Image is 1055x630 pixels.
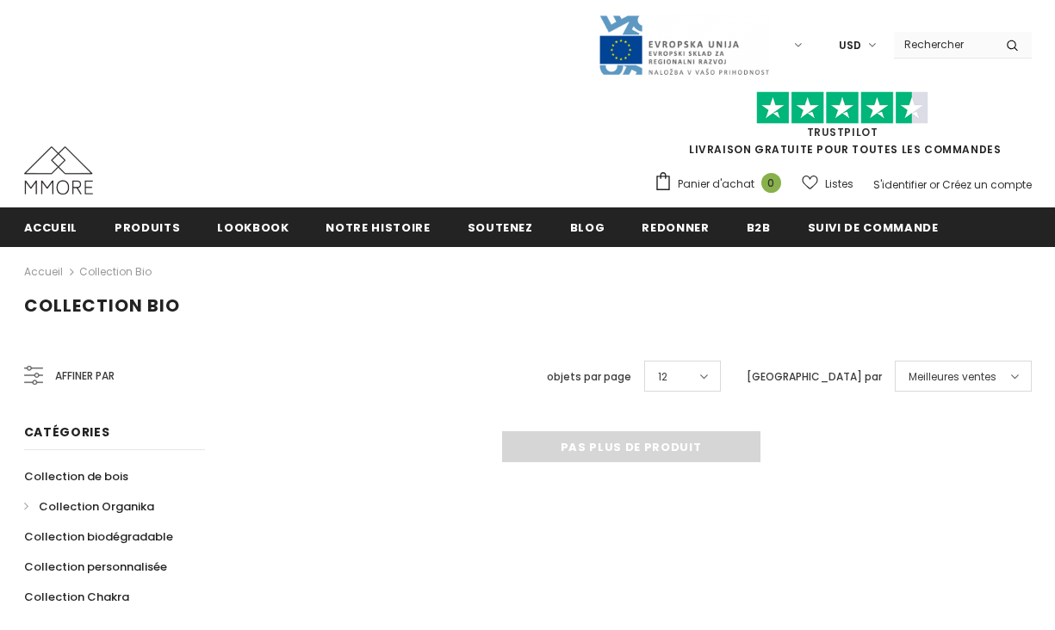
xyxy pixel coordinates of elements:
span: Accueil [24,219,78,236]
span: Blog [570,219,605,236]
span: Redonner [642,219,709,236]
label: [GEOGRAPHIC_DATA] par [747,368,882,386]
a: Accueil [24,262,63,282]
span: Affiner par [55,367,115,386]
span: Collection de bois [24,468,128,485]
a: Collection Bio [79,264,152,279]
span: B2B [747,219,771,236]
span: or [929,177,940,192]
span: Collection Organika [39,498,154,515]
span: soutenez [468,219,533,236]
span: Listes [825,176,853,193]
a: Accueil [24,207,78,246]
a: Créez un compte [942,177,1032,192]
a: Collection personnalisée [24,552,167,582]
a: soutenez [468,207,533,246]
img: Cas MMORE [24,146,93,195]
span: 12 [658,368,667,386]
a: Panier d'achat 0 [654,171,790,197]
a: Redonner [642,207,709,246]
span: Collection personnalisée [24,559,167,575]
a: Notre histoire [326,207,430,246]
a: Listes [802,169,853,199]
span: Produits [115,219,180,236]
span: Collection Chakra [24,589,129,605]
a: B2B [747,207,771,246]
a: Collection Organika [24,491,154,522]
img: Faites confiance aux étoiles pilotes [756,91,928,125]
a: Suivi de commande [808,207,939,246]
a: Collection Chakra [24,582,129,612]
span: LIVRAISON GRATUITE POUR TOUTES LES COMMANDES [654,99,1032,157]
span: Lookbook [217,219,289,236]
a: Blog [570,207,605,246]
a: S'identifier [873,177,927,192]
span: USD [839,37,861,54]
a: Javni Razpis [598,37,770,52]
span: Panier d'achat [678,176,754,193]
span: Collection biodégradable [24,528,173,545]
span: Catégories [24,423,110,441]
span: Notre histoire [326,219,430,236]
a: Produits [115,207,180,246]
a: Lookbook [217,207,289,246]
span: Suivi de commande [808,219,939,236]
span: Meilleures ventes [909,368,996,386]
span: Collection Bio [24,293,180,318]
a: Collection de bois [24,461,128,491]
a: Collection biodégradable [24,522,173,552]
img: Javni Razpis [598,14,770,77]
a: TrustPilot [807,125,878,139]
label: objets par page [547,368,631,386]
input: Search Site [894,32,993,57]
span: 0 [761,173,781,193]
